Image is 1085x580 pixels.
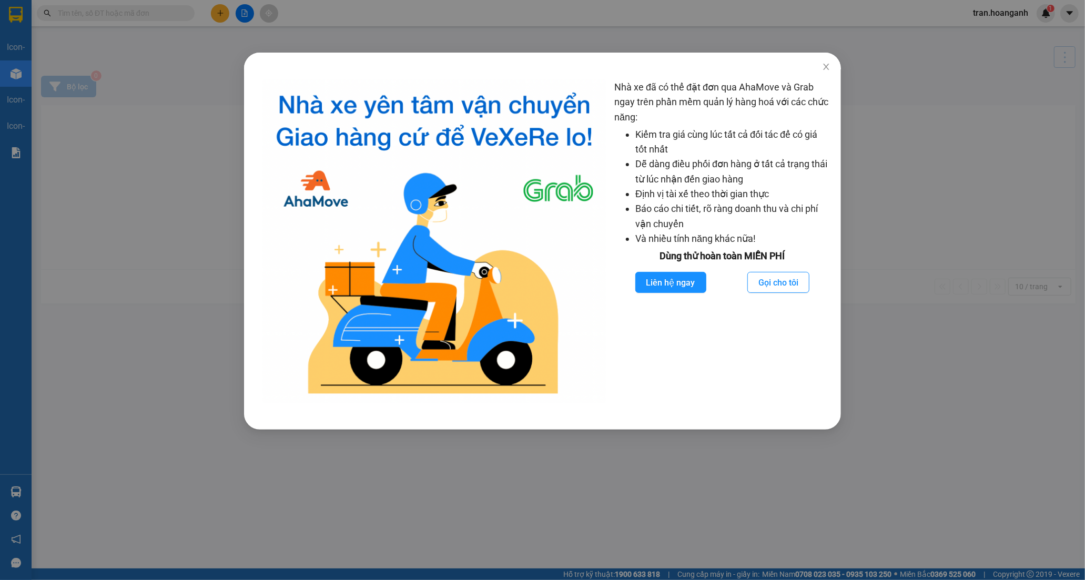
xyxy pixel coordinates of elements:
li: Kiểm tra giá cùng lúc tất cả đối tác để có giá tốt nhất [635,127,830,157]
div: Nhà xe đã có thể đặt đơn qua AhaMove và Grab ngay trên phần mềm quản lý hàng hoá với các chức năng: [614,80,830,403]
span: close [822,63,830,71]
li: Báo cáo chi tiết, rõ ràng doanh thu và chi phí vận chuyển [635,201,830,231]
li: Dễ dàng điều phối đơn hàng ở tất cả trạng thái từ lúc nhận đến giao hàng [635,157,830,187]
button: Liên hệ ngay [635,272,706,293]
li: Và nhiều tính năng khác nữa! [635,231,830,246]
span: Liên hệ ngay [646,276,695,289]
img: logo [263,80,606,403]
div: Dùng thử hoàn toàn MIỄN PHÍ [614,249,830,263]
button: Close [812,53,841,82]
li: Định vị tài xế theo thời gian thực [635,187,830,201]
button: Gọi cho tôi [747,272,809,293]
span: Gọi cho tôi [758,276,798,289]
